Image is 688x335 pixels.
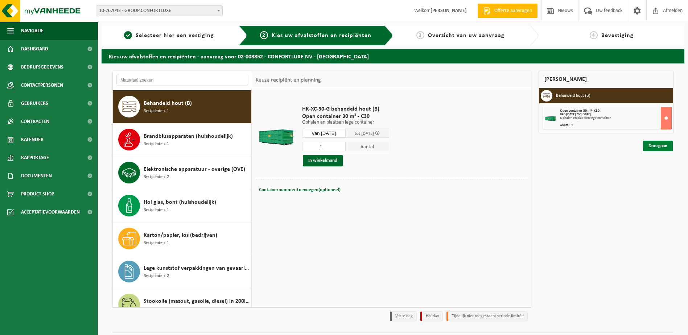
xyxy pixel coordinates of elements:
[21,40,48,58] span: Dashboard
[113,189,252,222] button: Hol glas, bont (huishoudelijk) Recipiënten: 1
[416,31,424,39] span: 3
[113,156,252,189] button: Elektronische apparatuur - overige (OVE) Recipiënten: 2
[21,76,63,94] span: Contactpersonen
[302,120,389,125] p: Ophalen en plaatsen lege container
[144,198,216,207] span: Hol glas, bont (huishoudelijk)
[21,131,44,149] span: Kalender
[302,113,389,120] span: Open container 30 m³ - C30
[355,131,374,136] span: tot [DATE]
[478,4,537,18] a: Offerte aanvragen
[446,311,528,321] li: Tijdelijk niet toegestaan/période limitée
[144,306,169,313] span: Recipiënten: 1
[144,132,233,141] span: Brandblusapparaten (huishoudelijk)
[21,203,80,221] span: Acceptatievoorwaarden
[144,108,169,115] span: Recipiënten: 1
[21,149,49,167] span: Rapportage
[539,71,673,88] div: [PERSON_NAME]
[144,297,250,306] span: Stookolie (mazout, gasolie, diesel) in 200lt-vat
[643,141,673,151] a: Doorgaan
[144,165,245,174] span: Elektronische apparatuur - overige (OVE)
[102,49,684,63] h2: Kies uw afvalstoffen en recipiënten - aanvraag voor 02-008852 - CONFORTLUXE NV - [GEOGRAPHIC_DATA]
[601,33,634,38] span: Bevestiging
[116,75,248,86] input: Materiaal zoeken
[21,112,49,131] span: Contracten
[113,222,252,255] button: Karton/papier, los (bedrijven) Recipiënten: 1
[303,155,343,166] button: In winkelmand
[560,124,671,127] div: Aantal: 1
[252,71,325,89] div: Keuze recipiënt en planning
[144,231,217,240] span: Karton/papier, los (bedrijven)
[96,5,223,16] span: 10-767043 - GROUP CONFORTLUXE
[113,255,252,288] button: Lege kunststof verpakkingen van gevaarlijke stoffen Recipiënten: 2
[144,240,169,247] span: Recipiënten: 1
[302,106,389,113] span: HK-XC-30-G behandeld hout (B)
[21,94,48,112] span: Gebruikers
[258,185,341,195] button: Containernummer toevoegen(optioneel)
[590,31,598,39] span: 4
[144,273,169,280] span: Recipiënten: 2
[21,58,63,76] span: Bedrijfsgegevens
[113,123,252,156] button: Brandblusapparaten (huishoudelijk) Recipiënten: 1
[420,311,443,321] li: Holiday
[144,207,169,214] span: Recipiënten: 1
[430,8,467,13] strong: [PERSON_NAME]
[144,141,169,148] span: Recipiënten: 1
[493,7,534,15] span: Offerte aanvragen
[302,129,346,138] input: Selecteer datum
[346,142,389,151] span: Aantal
[144,174,169,181] span: Recipiënten: 2
[124,31,132,39] span: 1
[21,167,52,185] span: Documenten
[144,99,192,108] span: Behandeld hout (B)
[259,187,341,192] span: Containernummer toevoegen(optioneel)
[560,112,591,116] strong: Van [DATE] tot [DATE]
[560,116,671,120] div: Ophalen en plaatsen lege container
[21,22,44,40] span: Navigatie
[560,109,600,113] span: Open container 30 m³ - C30
[260,31,268,39] span: 2
[21,185,54,203] span: Product Shop
[136,33,214,38] span: Selecteer hier een vestiging
[144,264,250,273] span: Lege kunststof verpakkingen van gevaarlijke stoffen
[113,288,252,321] button: Stookolie (mazout, gasolie, diesel) in 200lt-vat Recipiënten: 1
[272,33,371,38] span: Kies uw afvalstoffen en recipiënten
[556,90,590,102] h3: Behandeld hout (B)
[105,31,233,40] a: 1Selecteer hier een vestiging
[428,33,504,38] span: Overzicht van uw aanvraag
[96,6,222,16] span: 10-767043 - GROUP CONFORTLUXE
[113,90,252,123] button: Behandeld hout (B) Recipiënten: 1
[390,311,417,321] li: Vaste dag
